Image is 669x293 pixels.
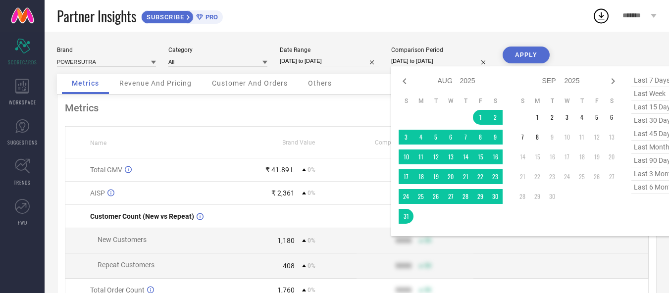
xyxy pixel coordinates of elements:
td: Fri Aug 01 2025 [473,110,488,125]
th: Thursday [574,97,589,105]
td: Thu Sep 25 2025 [574,169,589,184]
button: APPLY [503,47,550,63]
div: 9999 [396,237,412,244]
td: Tue Sep 16 2025 [545,149,560,164]
th: Thursday [458,97,473,105]
td: Sun Sep 07 2025 [515,130,530,145]
div: Date Range [280,47,379,53]
td: Sun Sep 28 2025 [515,189,530,204]
span: Others [308,79,332,87]
div: Comparison Period [391,47,490,53]
td: Mon Sep 29 2025 [530,189,545,204]
td: Sat Aug 23 2025 [488,169,503,184]
span: Total GMV [90,166,122,174]
td: Wed Sep 17 2025 [560,149,574,164]
td: Wed Aug 20 2025 [443,169,458,184]
span: 0% [308,190,315,196]
span: SUBSCRIBE [142,13,187,21]
td: Fri Aug 08 2025 [473,130,488,145]
th: Sunday [399,97,413,105]
span: TRENDS [14,179,31,186]
td: Thu Aug 14 2025 [458,149,473,164]
td: Wed Aug 27 2025 [443,189,458,204]
td: Tue Aug 12 2025 [428,149,443,164]
td: Fri Sep 26 2025 [589,169,604,184]
th: Wednesday [560,97,574,105]
th: Saturday [488,97,503,105]
span: FWD [18,219,27,226]
span: Customer Count (New vs Repeat) [90,212,194,220]
div: Metrics [65,102,649,114]
td: Sat Sep 20 2025 [604,149,619,164]
span: Repeat Customers [98,261,154,269]
td: Sun Sep 14 2025 [515,149,530,164]
input: Select date range [280,56,379,66]
th: Monday [413,97,428,105]
td: Sat Aug 16 2025 [488,149,503,164]
th: Tuesday [428,97,443,105]
td: Tue Aug 05 2025 [428,130,443,145]
div: Brand [57,47,156,53]
td: Wed Sep 03 2025 [560,110,574,125]
div: 9999 [396,262,412,270]
td: Fri Aug 22 2025 [473,169,488,184]
span: SUGGESTIONS [7,139,38,146]
td: Thu Sep 11 2025 [574,130,589,145]
th: Monday [530,97,545,105]
td: Tue Sep 09 2025 [545,130,560,145]
th: Sunday [515,97,530,105]
span: AISP [90,189,105,197]
td: Thu Aug 21 2025 [458,169,473,184]
td: Mon Sep 01 2025 [530,110,545,125]
td: Thu Sep 18 2025 [574,149,589,164]
td: Fri Sep 05 2025 [589,110,604,125]
td: Sat Aug 09 2025 [488,130,503,145]
div: 408 [283,262,295,270]
td: Sun Aug 31 2025 [399,209,413,224]
div: Category [168,47,267,53]
td: Tue Sep 23 2025 [545,169,560,184]
td: Sun Aug 10 2025 [399,149,413,164]
td: Fri Aug 29 2025 [473,189,488,204]
a: SUBSCRIBEPRO [141,8,223,24]
td: Fri Aug 15 2025 [473,149,488,164]
td: Thu Aug 07 2025 [458,130,473,145]
span: Revenue And Pricing [119,79,192,87]
span: 0% [308,166,315,173]
span: Name [90,140,106,146]
span: SCORECARDS [8,58,37,66]
span: 0% [308,237,315,244]
th: Tuesday [545,97,560,105]
th: Friday [589,97,604,105]
span: 50 [424,237,431,244]
span: Customer And Orders [212,79,288,87]
td: Sat Sep 27 2025 [604,169,619,184]
div: 1,180 [277,237,295,244]
td: Sun Aug 17 2025 [399,169,413,184]
span: 50 [424,262,431,269]
div: Previous month [399,75,411,87]
td: Sat Aug 30 2025 [488,189,503,204]
span: WORKSPACE [9,98,36,106]
td: Mon Aug 25 2025 [413,189,428,204]
td: Thu Aug 28 2025 [458,189,473,204]
th: Saturday [604,97,619,105]
td: Sun Aug 03 2025 [399,130,413,145]
span: Partner Insights [57,6,136,26]
td: Mon Aug 11 2025 [413,149,428,164]
div: Open download list [592,7,610,25]
td: Mon Aug 04 2025 [413,130,428,145]
td: Tue Sep 02 2025 [545,110,560,125]
span: PRO [203,13,218,21]
td: Sat Aug 02 2025 [488,110,503,125]
span: New Customers [98,236,147,244]
td: Mon Sep 22 2025 [530,169,545,184]
td: Fri Sep 19 2025 [589,149,604,164]
th: Wednesday [443,97,458,105]
span: 0% [308,262,315,269]
td: Fri Sep 12 2025 [589,130,604,145]
div: Next month [607,75,619,87]
td: Tue Aug 19 2025 [428,169,443,184]
td: Mon Aug 18 2025 [413,169,428,184]
div: ₹ 2,361 [271,189,295,197]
